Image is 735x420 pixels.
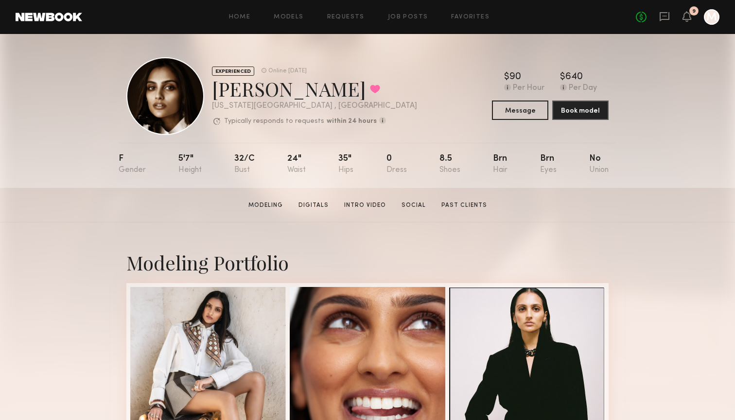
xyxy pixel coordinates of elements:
button: Book model [552,101,609,120]
a: Past Clients [437,201,491,210]
div: 640 [565,72,583,82]
button: Message [492,101,548,120]
div: Modeling Portfolio [126,250,609,275]
div: 35" [338,154,353,174]
a: Models [274,14,303,20]
div: 8.5 [439,154,460,174]
div: No [589,154,609,174]
p: Typically responds to requests [224,118,324,125]
div: 24" [287,154,306,174]
div: F [119,154,146,174]
div: $ [504,72,509,82]
div: Brn [493,154,507,174]
div: Per Day [569,84,597,93]
a: Requests [327,14,365,20]
div: Brn [540,154,557,174]
div: 90 [509,72,521,82]
a: Job Posts [388,14,428,20]
div: 0 [386,154,407,174]
div: 5'7" [178,154,202,174]
a: Modeling [245,201,287,210]
a: Home [229,14,251,20]
a: M [704,9,719,25]
div: Per Hour [513,84,544,93]
div: 32/c [234,154,255,174]
b: within 24 hours [327,118,377,125]
div: $ [560,72,565,82]
div: [PERSON_NAME] [212,76,417,101]
a: Intro Video [340,201,390,210]
a: Favorites [451,14,490,20]
div: Online [DATE] [268,68,307,74]
a: Digitals [295,201,332,210]
div: [US_STATE][GEOGRAPHIC_DATA] , [GEOGRAPHIC_DATA] [212,102,417,110]
a: Social [398,201,430,210]
div: 9 [692,9,696,14]
div: EXPERIENCED [212,67,254,76]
